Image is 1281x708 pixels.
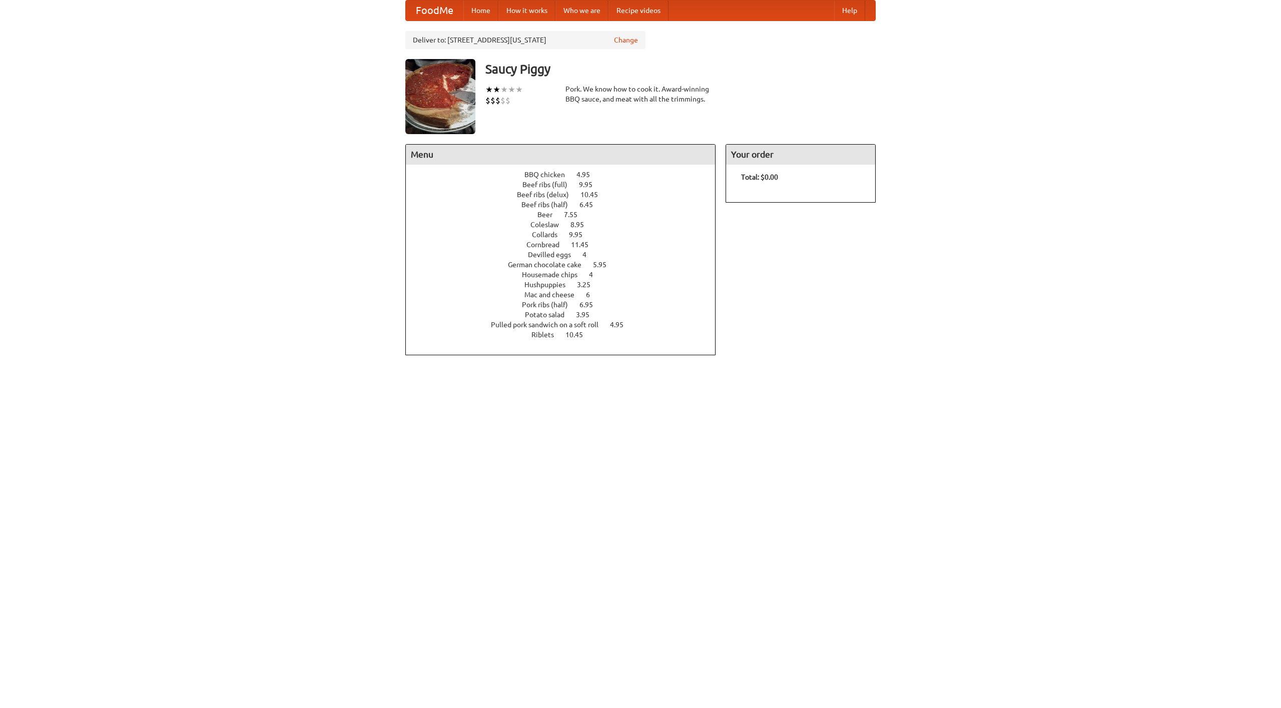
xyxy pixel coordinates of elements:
span: 10.45 [580,191,608,199]
span: Hushpuppies [524,281,575,289]
a: Recipe videos [608,1,669,21]
span: Collards [532,231,567,239]
a: Beef ribs (full) 9.95 [522,181,611,189]
span: 10.45 [565,331,593,339]
a: Who we are [555,1,608,21]
span: Riblets [531,331,564,339]
span: 9.95 [579,181,602,189]
li: $ [500,95,505,106]
a: Housemade chips 4 [522,271,611,279]
h4: Menu [406,145,715,165]
span: 7.55 [564,211,587,219]
li: $ [490,95,495,106]
span: BBQ chicken [524,171,575,179]
li: ★ [493,84,500,95]
a: German chocolate cake 5.95 [508,261,625,269]
span: 3.95 [576,311,599,319]
span: Pulled pork sandwich on a soft roll [491,321,608,329]
span: 4.95 [610,321,633,329]
span: 8.95 [570,221,594,229]
a: Riblets 10.45 [531,331,601,339]
span: 3.25 [577,281,600,289]
a: Mac and cheese 6 [524,291,608,299]
span: 4 [589,271,603,279]
a: Cornbread 11.45 [526,241,607,249]
span: Pork ribs (half) [522,301,578,309]
li: ★ [500,84,508,95]
span: 4.95 [576,171,600,179]
span: Beer [537,211,562,219]
span: 9.95 [569,231,592,239]
span: German chocolate cake [508,261,591,269]
div: Deliver to: [STREET_ADDRESS][US_STATE] [405,31,646,49]
a: Pork ribs (half) 6.95 [522,301,611,309]
li: $ [505,95,510,106]
span: Potato salad [525,311,574,319]
span: 4 [582,251,596,259]
a: How it works [498,1,555,21]
a: Hushpuppies 3.25 [524,281,609,289]
a: BBQ chicken 4.95 [524,171,608,179]
a: Home [463,1,498,21]
span: Cornbread [526,241,569,249]
span: Beef ribs (delux) [517,191,579,199]
a: Collards 9.95 [532,231,601,239]
span: 6.45 [579,201,603,209]
b: Total: $0.00 [741,173,778,181]
span: Coleslaw [530,221,569,229]
div: Pork. We know how to cook it. Award-winning BBQ sauce, and meat with all the trimmings. [565,84,716,104]
a: Beef ribs (half) 6.45 [521,201,611,209]
span: Mac and cheese [524,291,584,299]
img: angular.jpg [405,59,475,134]
span: Beef ribs (full) [522,181,577,189]
a: Pulled pork sandwich on a soft roll 4.95 [491,321,642,329]
span: Housemade chips [522,271,587,279]
a: Coleslaw 8.95 [530,221,602,229]
li: ★ [515,84,523,95]
a: Change [614,35,638,45]
span: Devilled eggs [528,251,581,259]
a: Potato salad 3.95 [525,311,608,319]
li: $ [485,95,490,106]
li: ★ [485,84,493,95]
span: 6 [586,291,600,299]
h4: Your order [726,145,875,165]
li: ★ [508,84,515,95]
span: Beef ribs (half) [521,201,578,209]
a: Devilled eggs 4 [528,251,605,259]
span: 5.95 [593,261,616,269]
a: FoodMe [406,1,463,21]
span: 11.45 [571,241,598,249]
a: Help [834,1,865,21]
a: Beef ribs (delux) 10.45 [517,191,616,199]
li: $ [495,95,500,106]
a: Beer 7.55 [537,211,596,219]
span: 6.95 [579,301,603,309]
h3: Saucy Piggy [485,59,876,79]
